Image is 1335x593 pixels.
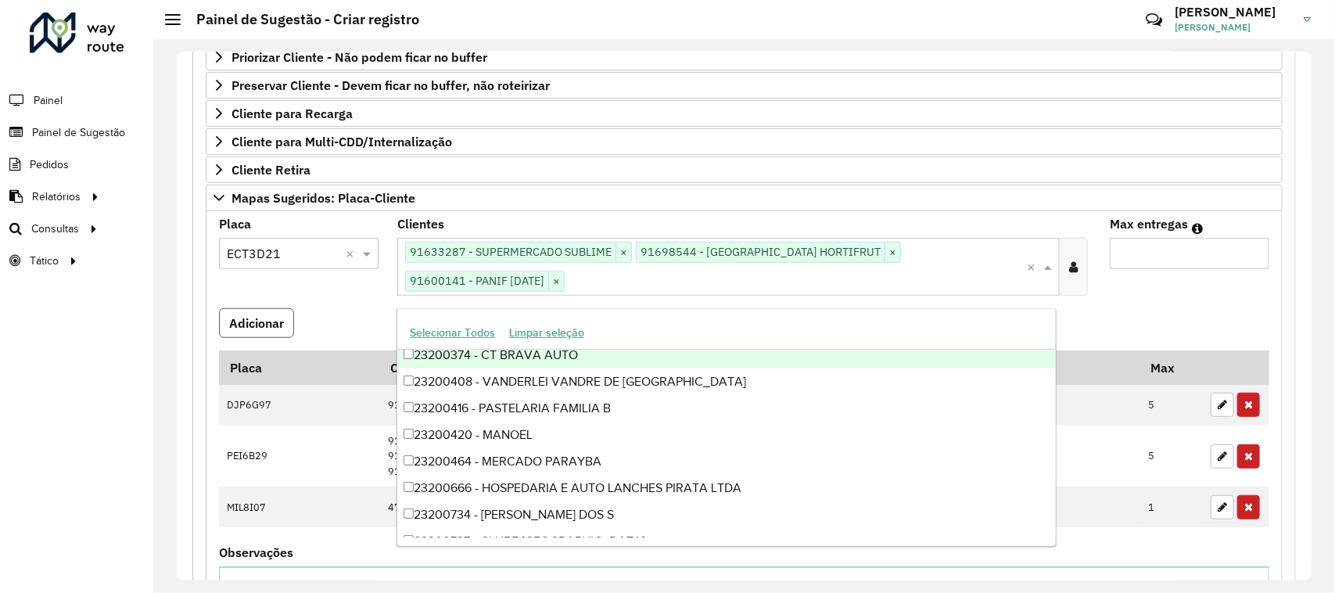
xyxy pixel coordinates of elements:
span: Clear all [1027,257,1040,276]
span: Tático [30,253,59,269]
span: × [548,272,564,291]
span: Painel [34,92,63,109]
span: Pedidos [30,156,69,173]
ng-dropdown-panel: Options list [397,308,1057,547]
div: 23200464 - MERCADO PARAYBA [397,448,1056,475]
td: DJP6G97 [219,385,379,426]
span: × [885,243,900,262]
td: 91614267 [379,385,790,426]
span: Mapas Sugeridos: Placa-Cliente [231,192,415,204]
span: 91698544 - [GEOGRAPHIC_DATA] HORTIFRUT [637,243,885,261]
span: 91633287 - SUPERMERCADO SUBLIME [406,243,615,261]
span: Consultas [31,221,79,237]
span: 91600141 - PANIF [DATE] [406,271,548,290]
td: PEI6B29 [219,426,379,487]
h2: Painel de Sugestão - Criar registro [181,11,419,28]
span: Preservar Cliente - Devem ficar no buffer, não roteirizar [231,79,550,92]
span: Clear all [346,244,359,263]
span: Cliente para Recarga [231,107,353,120]
td: MIL8I07 [219,487,379,527]
a: Contato Rápido [1137,3,1171,37]
em: Máximo de clientes que serão colocados na mesma rota com os clientes informados [1192,222,1203,235]
td: 5 [1140,385,1203,426]
label: Placa [219,214,251,233]
td: 91620364 91665227 91697452 [379,426,790,487]
span: Cliente Retira [231,164,310,176]
div: 23200737 - CLUBE [GEOGRAPHIC_DATA] [397,528,1056,555]
span: Priorizar Cliente - Não podem ficar no buffer [231,51,487,63]
div: 23200416 - PASTELARIA FAMILIA B [397,395,1056,422]
a: Priorizar Cliente - Não podem ficar no buffer [206,44,1283,70]
th: Código Cliente [379,350,790,384]
span: [PERSON_NAME] [1175,20,1292,34]
div: 23200420 - MANOEL [397,422,1056,448]
label: Clientes [397,214,444,233]
a: Preservar Cliente - Devem ficar no buffer, não roteirizar [206,72,1283,99]
button: Limpar seleção [502,321,591,345]
td: 1 [1140,487,1203,527]
a: Cliente para Multi-CDD/Internalização [206,128,1283,155]
td: 47500574 [379,487,790,527]
a: Mapas Sugeridos: Placa-Cliente [206,185,1283,211]
span: Cliente para Multi-CDD/Internalização [231,135,452,148]
label: Observações [219,543,293,562]
span: × [615,243,631,262]
span: Painel de Sugestão [32,124,125,141]
label: Max entregas [1110,214,1188,233]
span: Relatórios [32,189,81,205]
div: 23200374 - CT BRAVA AUTO [397,342,1056,368]
th: Max [1140,350,1203,384]
a: Cliente Retira [206,156,1283,183]
a: Cliente para Recarga [206,100,1283,127]
div: 23200408 - VANDERLEI VANDRE DE [GEOGRAPHIC_DATA] [397,368,1056,395]
td: 5 [1140,426,1203,487]
h3: [PERSON_NAME] [1175,5,1292,20]
div: 23200734 - [PERSON_NAME] DOS S [397,501,1056,528]
div: 23200666 - HOSPEDARIA E AUTO LANCHES PIRATA LTDA [397,475,1056,501]
button: Selecionar Todos [403,321,502,345]
th: Placa [219,350,379,384]
button: Adicionar [219,308,294,338]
